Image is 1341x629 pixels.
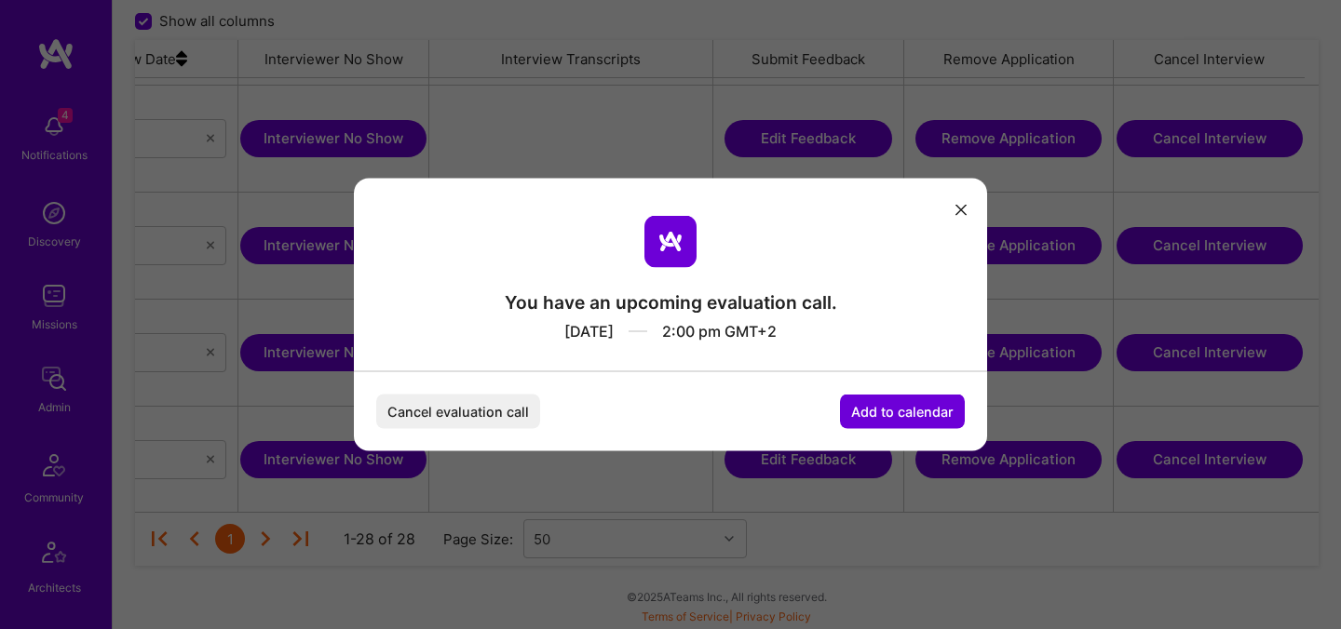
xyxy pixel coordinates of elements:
[505,314,837,341] div: [DATE] 2:00 pm GMT+2
[354,179,987,451] div: modal
[376,395,540,429] button: Cancel evaluation call
[505,290,837,314] div: You have an upcoming evaluation call.
[955,204,967,215] i: icon Close
[840,395,965,429] button: Add to calendar
[644,216,697,268] img: aTeam logo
